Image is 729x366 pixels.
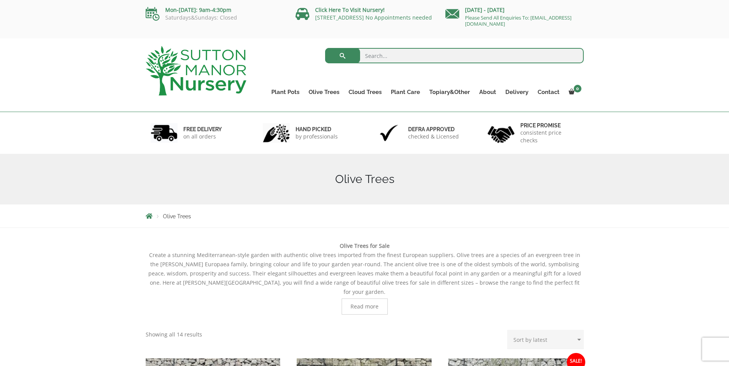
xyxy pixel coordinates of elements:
a: [STREET_ADDRESS] No Appointments needed [315,14,432,21]
img: logo [146,46,246,96]
a: Cloud Trees [344,87,386,97]
nav: Breadcrumbs [146,213,584,219]
a: About [475,87,501,97]
h6: FREE DELIVERY [183,126,222,133]
span: Read more [350,304,379,309]
h1: Olive Trees [146,172,584,186]
a: Olive Trees [304,87,344,97]
p: [DATE] - [DATE] [445,5,584,15]
a: Delivery [501,87,533,97]
span: 0 [574,85,581,92]
a: Plant Care [386,87,425,97]
input: Search... [325,48,584,63]
select: Shop order [507,330,584,349]
img: 1.jpg [151,123,178,143]
h6: Price promise [520,122,579,129]
h6: Defra approved [408,126,459,133]
img: 2.jpg [263,123,290,143]
img: 4.jpg [488,121,515,145]
h6: hand picked [296,126,338,133]
p: on all orders [183,133,222,140]
p: consistent price checks [520,129,579,144]
a: Topiary&Other [425,87,475,97]
a: Contact [533,87,564,97]
div: Create a stunning Mediterranean-style garden with authentic olive trees imported from the finest ... [146,241,584,315]
img: 3.jpg [375,123,402,143]
p: Showing all 14 results [146,330,202,339]
p: Mon-[DATE]: 9am-4:30pm [146,5,284,15]
p: Saturdays&Sundays: Closed [146,15,284,21]
span: Olive Trees [163,213,191,219]
a: 0 [564,87,584,97]
a: Click Here To Visit Nursery! [315,6,385,13]
a: Please Send All Enquiries To: [EMAIL_ADDRESS][DOMAIN_NAME] [465,14,571,27]
a: Plant Pots [267,87,304,97]
b: Olive Trees for Sale [340,242,390,249]
p: checked & Licensed [408,133,459,140]
p: by professionals [296,133,338,140]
